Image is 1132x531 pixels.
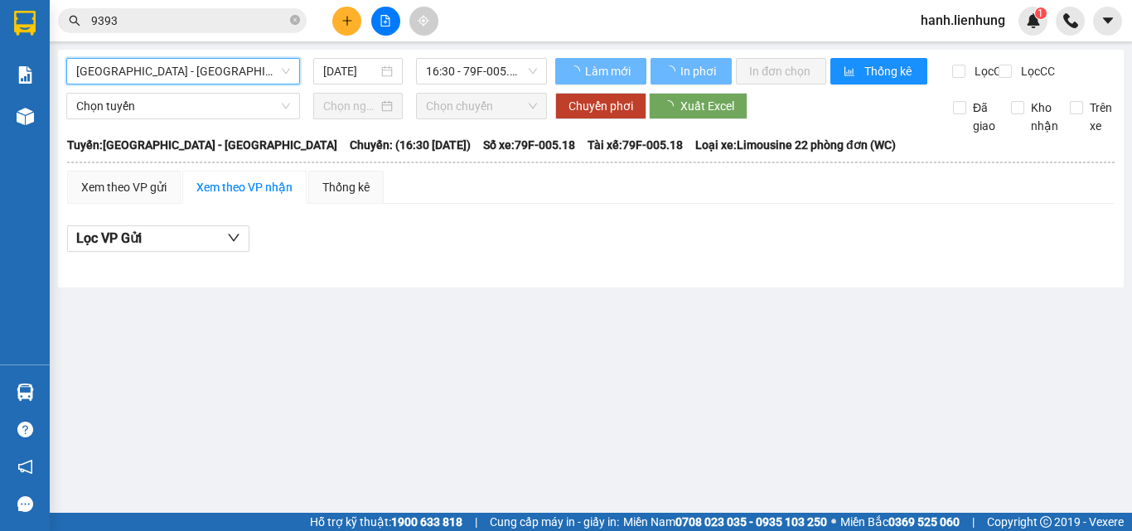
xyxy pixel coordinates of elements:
sup: 1 [1035,7,1047,19]
span: | [475,513,477,531]
img: warehouse-icon [17,384,34,401]
img: logo-vxr [14,11,36,36]
button: Chuyển phơi [555,93,646,119]
button: file-add [371,7,400,36]
img: phone-icon [1063,13,1078,28]
span: Miền Nam [623,513,827,531]
span: Làm mới [585,62,633,80]
span: loading [664,65,678,77]
img: solution-icon [17,66,34,84]
span: Số xe: 79F-005.18 [483,136,575,154]
span: Chọn tuyến [76,94,290,118]
b: Tuyến: [GEOGRAPHIC_DATA] - [GEOGRAPHIC_DATA] [67,138,337,152]
input: Tìm tên, số ĐT hoặc mã đơn [91,12,287,30]
span: notification [17,459,33,475]
span: Hỗ trợ kỹ thuật: [310,513,462,531]
button: Làm mới [555,58,646,84]
input: Chọn ngày [323,97,378,115]
button: plus [332,7,361,36]
span: 1 [1038,7,1043,19]
span: close-circle [290,13,300,29]
span: Chọn chuyến [426,94,537,118]
span: Lọc CR [968,62,1011,80]
button: bar-chartThống kê [830,58,927,84]
span: Kho nhận [1024,99,1065,135]
span: message [17,496,33,512]
span: Tài xế: 79F-005.18 [588,136,683,154]
span: down [227,231,240,244]
span: ⚪️ [831,519,836,525]
span: hanh.lienhung [907,10,1018,31]
span: search [69,15,80,27]
span: In phơi [680,62,718,80]
button: aim [409,7,438,36]
span: Lọc CC [1014,62,1057,80]
span: bar-chart [844,65,858,79]
button: caret-down [1093,7,1122,36]
span: copyright [1040,516,1052,528]
span: Nha Trang - Cần Thơ [76,59,290,84]
span: Cung cấp máy in - giấy in: [490,513,619,531]
span: Chuyến: (16:30 [DATE]) [350,136,471,154]
button: Xuất Excel [649,93,747,119]
span: Trên xe [1083,99,1119,135]
div: Thống kê [322,178,370,196]
span: plus [341,15,353,27]
input: 12/09/2025 [323,62,378,80]
span: file-add [380,15,391,27]
div: Xem theo VP nhận [196,178,293,196]
span: close-circle [290,15,300,25]
span: Đã giao [966,99,1002,135]
strong: 0708 023 035 - 0935 103 250 [675,515,827,529]
span: caret-down [1101,13,1115,28]
div: Xem theo VP gửi [81,178,167,196]
span: aim [418,15,429,27]
img: icon-new-feature [1026,13,1041,28]
span: Loại xe: Limousine 22 phòng đơn (WC) [695,136,896,154]
strong: 0369 525 060 [888,515,960,529]
img: warehouse-icon [17,108,34,125]
span: | [972,513,975,531]
span: question-circle [17,422,33,437]
button: Lọc VP Gửi [67,225,249,252]
button: In đơn chọn [736,58,826,84]
span: Lọc VP Gửi [76,228,142,249]
span: 16:30 - 79F-005.18 [426,59,537,84]
span: Miền Bắc [840,513,960,531]
button: In phơi [651,58,732,84]
strong: 1900 633 818 [391,515,462,529]
span: loading [568,65,583,77]
span: Thống kê [864,62,914,80]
